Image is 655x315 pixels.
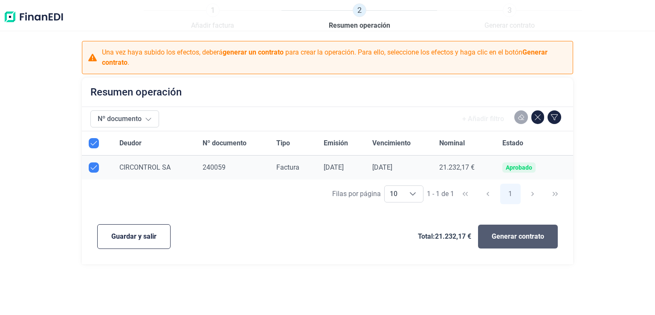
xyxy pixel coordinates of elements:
h2: Resumen operación [90,86,182,98]
span: Deudor [119,138,142,148]
div: Aprobado [506,164,532,171]
span: Guardar y salir [111,231,157,242]
span: CIRCONTROL SA [119,163,171,171]
span: 240059 [203,163,226,171]
span: Nominal [439,138,465,148]
span: Emisión [324,138,348,148]
button: First Page [455,184,475,204]
div: [DATE] [372,163,426,172]
span: Factura [276,163,299,171]
div: Choose [403,186,423,202]
button: Last Page [545,184,565,204]
a: 2Resumen operación [329,3,390,31]
button: Guardar y salir [97,224,171,249]
b: generar un contrato [223,48,284,56]
div: All items selected [89,138,99,148]
div: Filas por página [332,189,381,199]
span: Tipo [276,138,290,148]
span: 2 [353,3,366,17]
span: 10 [385,186,403,202]
span: Total: 21.232,17 € [418,231,471,242]
span: 1 - 1 de 1 [427,191,454,197]
span: Vencimiento [372,138,411,148]
button: Next Page [522,184,543,204]
button: Page 1 [500,184,521,204]
p: Una vez haya subido los efectos, deberá para crear la operación. Para ello, seleccione los efecto... [102,47,568,68]
div: [DATE] [324,163,359,172]
button: Previous Page [478,184,498,204]
div: Row Unselected null [89,162,99,173]
span: Estado [502,138,523,148]
span: Generar contrato [492,231,544,242]
button: Nº documento [90,110,159,127]
span: Nº documento [203,138,246,148]
button: Generar contrato [478,225,558,249]
img: Logo de aplicación [3,3,64,31]
div: 21.232,17 € [439,163,489,172]
span: Resumen operación [329,20,390,31]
